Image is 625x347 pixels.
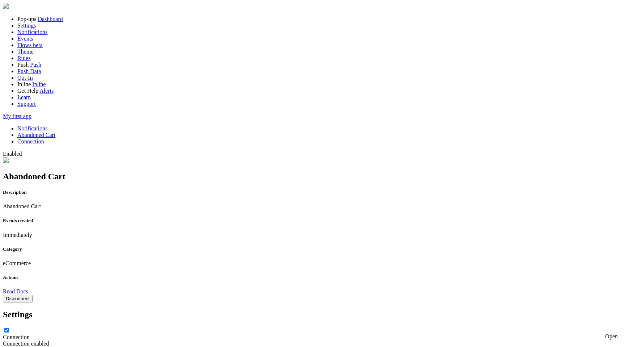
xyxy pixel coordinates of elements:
span: Flows [17,42,31,48]
a: Opt-In [17,75,33,81]
a: Notifications [17,125,48,131]
div: eCommerce [3,260,622,267]
p: Abandoned Cart [3,203,622,210]
div: Open [605,333,618,340]
h5: Category [3,246,622,252]
a: Rules [17,55,30,61]
span: Push [17,62,29,68]
h5: Actions [3,275,622,280]
a: Read Docs [3,288,28,294]
div: Enabled [3,151,622,157]
a: My first app [3,113,31,119]
a: Inline [32,81,46,87]
a: Push Data [17,68,41,74]
h5: Events created [3,218,622,223]
h2: Settings [3,310,622,319]
a: Connection [17,138,44,145]
a: Theme [17,49,33,55]
a: Dashboard [38,16,63,22]
a: Notifications [17,29,48,35]
img: fomo_icons_abandoned_cart.svg [3,157,9,163]
a: Abandoned Cart [17,132,55,138]
h2: Abandoned Cart [3,172,622,181]
a: Push [30,62,41,68]
a: Learn [17,94,31,100]
h5: Description [3,189,622,195]
a: Settings [17,22,36,29]
span: Get Help [17,88,38,94]
div: Connection enabled [3,340,622,347]
a: Support [17,101,36,107]
span: Inline [17,81,31,87]
a: Alerts [39,88,54,94]
span: beta [33,42,43,48]
span: Pop-ups [17,16,36,22]
a: Events [17,35,33,42]
button: Disconnect [3,295,33,302]
p: Immediately [3,232,622,238]
img: fomo-relay-logo-orange.svg [3,3,9,9]
label: Connection [3,334,30,340]
a: Flows beta [17,42,43,48]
